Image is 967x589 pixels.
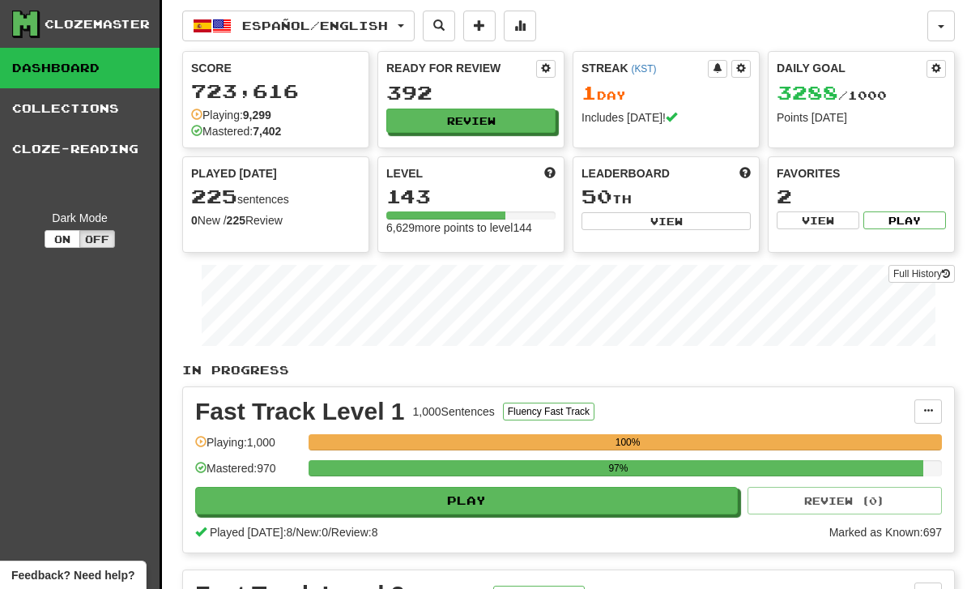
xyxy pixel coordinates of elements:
[777,60,927,78] div: Daily Goal
[292,526,296,539] span: /
[581,60,708,76] div: Streak
[243,109,271,122] strong: 9,299
[581,185,612,207] span: 50
[829,524,942,540] div: Marked as Known: 697
[863,211,946,229] button: Play
[227,214,245,227] strong: 225
[191,123,281,139] div: Mastered:
[581,81,597,104] span: 1
[191,212,360,228] div: New / Review
[544,165,556,181] span: Score more points to level up
[191,214,198,227] strong: 0
[777,211,859,229] button: View
[748,487,942,514] button: Review (0)
[413,403,495,420] div: 1,000 Sentences
[296,526,328,539] span: New: 0
[191,60,360,76] div: Score
[328,526,331,539] span: /
[777,186,946,207] div: 2
[191,107,271,123] div: Playing:
[581,212,751,230] button: View
[191,185,237,207] span: 225
[777,165,946,181] div: Favorites
[581,83,751,104] div: Day
[386,220,556,236] div: 6,629 more points to level 144
[581,109,751,126] div: Includes [DATE]!
[45,230,80,248] button: On
[79,230,115,248] button: Off
[12,210,147,226] div: Dark Mode
[631,63,656,75] a: (KST)
[581,165,670,181] span: Leaderboard
[581,186,751,207] div: th
[331,526,378,539] span: Review: 8
[195,460,300,487] div: Mastered: 970
[313,434,942,450] div: 100%
[504,11,536,41] button: More stats
[210,526,292,539] span: Played [DATE]: 8
[313,460,922,476] div: 97%
[777,109,946,126] div: Points [DATE]
[191,165,277,181] span: Played [DATE]
[195,487,738,514] button: Play
[386,186,556,207] div: 143
[386,83,556,103] div: 392
[386,60,536,76] div: Ready for Review
[387,109,556,134] button: Review
[242,19,388,32] span: Español / English
[503,403,594,420] button: Fluency Fast Track
[253,125,281,138] strong: 7,402
[423,11,455,41] button: Search sentences
[191,81,360,101] div: 723,616
[195,434,300,461] div: Playing: 1,000
[195,399,405,424] div: Fast Track Level 1
[182,362,955,378] p: In Progress
[463,11,496,41] button: Add sentence to collection
[11,567,134,583] span: Open feedback widget
[739,165,751,181] span: This week in points, UTC
[386,165,423,181] span: Level
[45,16,150,32] div: Clozemaster
[182,11,415,41] button: Español/English
[888,265,955,283] a: Full History
[777,88,887,102] span: / 1000
[191,186,360,207] div: sentences
[777,81,838,104] span: 3288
